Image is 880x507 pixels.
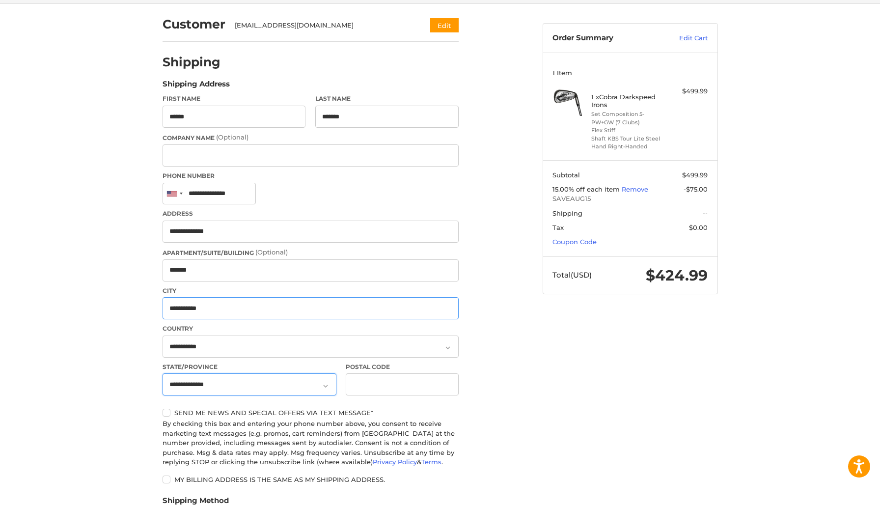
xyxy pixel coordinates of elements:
h2: Customer [163,17,225,32]
iframe: Google Customer Reviews [799,480,880,507]
label: Postal Code [346,363,459,371]
span: Subtotal [552,171,580,179]
div: $499.99 [669,86,708,96]
span: -- [703,209,708,217]
li: Flex Stiff [591,126,666,135]
span: Total (USD) [552,270,592,280]
small: (Optional) [216,133,248,141]
label: Apartment/Suite/Building [163,248,459,257]
a: Remove [622,185,648,193]
span: Tax [552,224,564,231]
span: $0.00 [689,224,708,231]
legend: Shipping Address [163,79,230,94]
small: (Optional) [255,248,288,256]
label: Company Name [163,133,459,142]
label: Send me news and special offers via text message* [163,409,459,417]
a: Edit Cart [658,33,708,43]
h3: Order Summary [552,33,658,43]
label: Address [163,209,459,218]
span: $424.99 [646,266,708,284]
span: 15.00% off each item [552,185,622,193]
label: Last Name [315,94,459,103]
h2: Shipping [163,55,220,70]
label: Phone Number [163,171,459,180]
span: -$75.00 [684,185,708,193]
div: United States: +1 [163,183,186,204]
li: Shaft KBS Tour Lite Steel [591,135,666,143]
label: City [163,286,459,295]
label: My billing address is the same as my shipping address. [163,476,459,483]
li: Hand Right-Handed [591,142,666,151]
li: Set Composition 5-PW+GW (7 Clubs) [591,110,666,126]
div: By checking this box and entering your phone number above, you consent to receive marketing text ... [163,419,459,467]
h3: 1 Item [552,69,708,77]
label: State/Province [163,363,336,371]
a: Privacy Policy [373,458,417,466]
label: Country [163,324,459,333]
div: [EMAIL_ADDRESS][DOMAIN_NAME] [235,21,411,30]
span: $499.99 [682,171,708,179]
button: Edit [430,18,459,32]
a: Coupon Code [552,238,597,246]
a: Terms [421,458,441,466]
span: Shipping [552,209,582,217]
label: First Name [163,94,306,103]
h4: 1 x Cobra Darkspeed Irons [591,93,666,109]
span: SAVEAUG15 [552,194,708,204]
